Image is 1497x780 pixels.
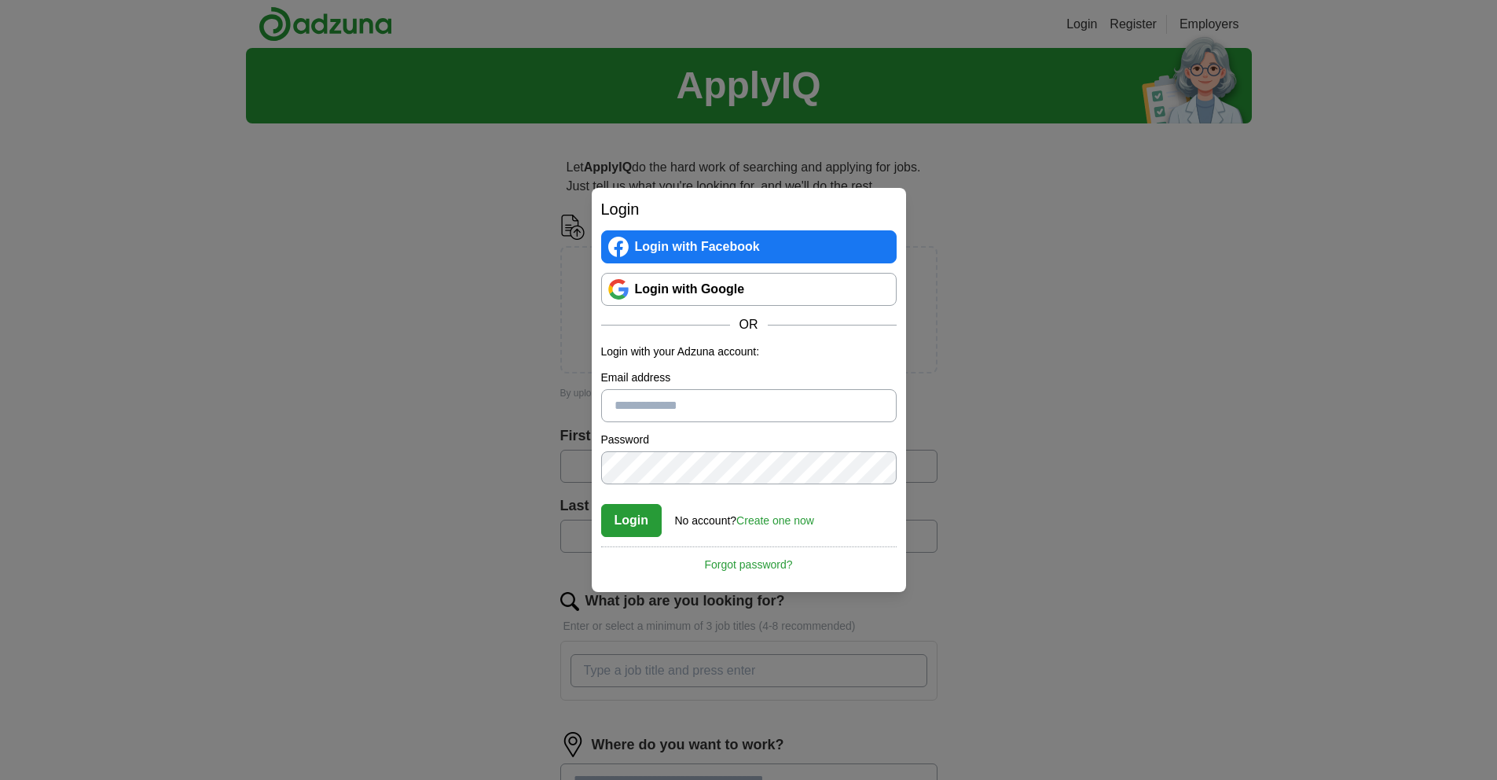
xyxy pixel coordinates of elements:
[736,514,814,527] a: Create one now
[601,230,897,263] a: Login with Facebook
[601,432,897,448] label: Password
[601,273,897,306] a: Login with Google
[601,504,662,537] button: Login
[601,344,897,360] p: Login with your Adzuna account:
[601,197,897,221] h2: Login
[730,315,768,334] span: OR
[601,370,897,386] label: Email address
[675,503,814,529] div: No account?
[601,546,897,573] a: Forgot password?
